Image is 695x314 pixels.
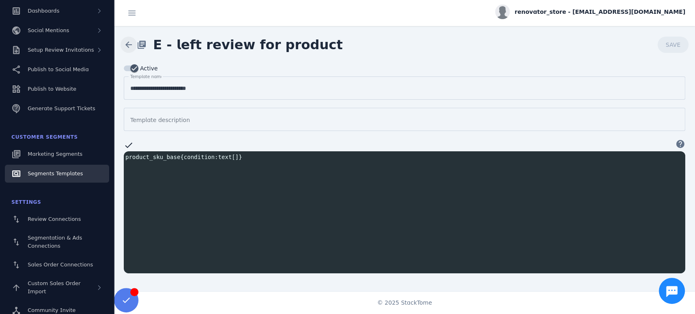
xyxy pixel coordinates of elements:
[215,154,218,160] span: :
[5,230,109,254] a: Segmentation & Ads Connections
[28,170,83,177] span: Segments Templates
[11,134,78,140] span: Customer Segments
[28,216,81,222] span: Review Connections
[130,117,190,123] mat-label: Template description
[28,151,82,157] span: Marketing Segments
[5,80,109,98] a: Publish to Website
[28,280,81,294] span: Custom Sales Order Import
[124,140,134,150] mat-icon: check
[5,256,109,274] a: Sales Order Connections
[5,210,109,228] a: Review Connections
[125,154,242,160] span: product_sku_base condition text
[138,63,158,73] label: Active
[28,27,69,33] span: Social Mentions
[124,76,685,108] mat-form-field: Template name
[28,86,76,92] span: Publish to Website
[232,154,242,160] span: []}
[5,165,109,183] a: Segments Templates
[28,47,94,53] span: Setup Review Invitations
[5,100,109,118] a: Generate Support Tickets
[28,262,93,268] span: Sales Order Connections
[124,151,685,273] div: Segment sql
[11,199,41,205] span: Settings
[124,108,685,139] mat-form-field: Template description
[28,66,89,72] span: Publish to Social Media
[130,74,163,79] mat-label: Template name
[28,235,82,249] span: Segmentation & Ads Connections
[5,61,109,78] a: Publish to Social Media
[28,307,76,313] span: Community Invite
[28,8,59,14] span: Dashboards
[147,28,349,61] span: E - left review for product
[495,4,510,19] img: profile.jpg
[137,40,147,50] mat-icon: library_books
[377,299,432,307] span: © 2025 StackTome
[495,4,685,19] button: renovator_store - [EMAIL_ADDRESS][DOMAIN_NAME]
[180,154,184,160] span: {
[675,139,685,149] mat-icon: help
[28,105,95,111] span: Generate Support Tickets
[5,145,109,163] a: Marketing Segments
[515,8,685,16] span: renovator_store - [EMAIL_ADDRESS][DOMAIN_NAME]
